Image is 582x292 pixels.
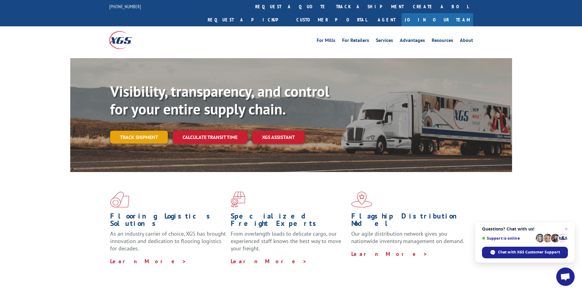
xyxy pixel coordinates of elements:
a: About [460,38,473,45]
a: Calculate transit time [173,131,247,144]
a: Learn More > [351,250,428,257]
span: Questions? Chat with us! [482,226,568,231]
a: XGS ASSISTANT [252,131,305,144]
span: Chat with XGS Customer Support [498,249,560,255]
h1: Specialized Freight Experts [231,212,347,230]
span: Support is online [482,236,534,241]
a: For Retailers [342,38,369,45]
a: Customer Portal [292,13,372,26]
a: Agent [372,13,402,26]
b: Visibility, transparency, and control for your entire supply chain. [110,82,329,118]
span: Our agile distribution network gives you nationwide inventory management on demand. [351,230,464,245]
img: xgs-icon-flagship-distribution-model-red [351,192,372,208]
a: Track shipment [110,131,168,144]
img: xgs-icon-focused-on-flooring-red [231,192,245,208]
h1: Flagship Distribution Model [351,212,467,230]
img: xgs-icon-total-supply-chain-intelligence-red [110,192,129,208]
a: [PHONE_NUMBER] [109,3,141,9]
a: Resources [432,38,453,45]
div: Chat with XGS Customer Support [482,247,568,258]
a: Request a pickup [203,13,292,26]
div: Open chat [556,268,575,286]
h1: Flooring Logistics Solutions [110,212,226,230]
a: Join Our Team [402,13,473,26]
span: As an industry carrier of choice, XGS has brought innovation and dedication to flooring logistics... [110,230,226,252]
p: From overlength loads to delicate cargo, our experienced staff knows the best way to move your fr... [231,230,347,257]
span: Close chat [563,225,570,233]
a: Learn More > [231,258,307,265]
a: Advantages [400,38,425,45]
a: For Mills [317,38,335,45]
a: Learn More > [110,258,187,265]
a: Services [376,38,393,45]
